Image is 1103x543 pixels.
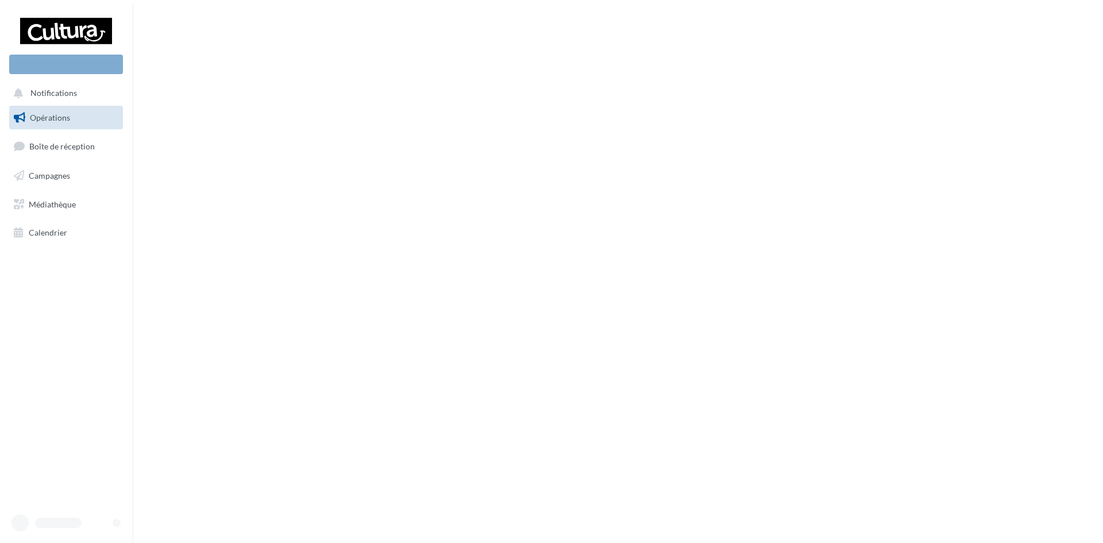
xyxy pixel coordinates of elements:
a: Campagnes [7,164,125,188]
a: Boîte de réception [7,134,125,159]
div: Nouvelle campagne [9,55,123,74]
span: Campagnes [29,171,70,180]
a: Calendrier [7,221,125,245]
span: Opérations [30,113,70,122]
span: Calendrier [29,228,67,237]
span: Médiathèque [29,199,76,209]
a: Médiathèque [7,192,125,217]
span: Boîte de réception [29,141,95,151]
a: Opérations [7,106,125,130]
span: Notifications [30,88,77,98]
